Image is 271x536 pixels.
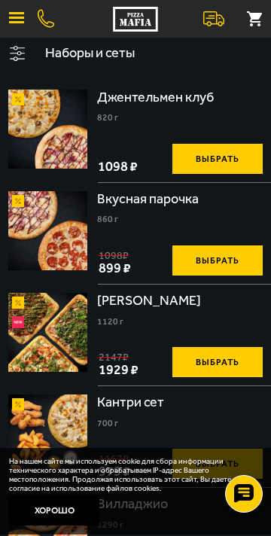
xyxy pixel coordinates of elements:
a: АкционныйВкусная парочка [8,191,87,270]
button: Наборы и сеты [34,38,271,69]
img: Акционный [12,398,24,410]
img: Джентельмен клуб [8,90,87,169]
button: Выбрать [172,245,263,276]
button: Хорошо [9,495,99,525]
img: Акционный [12,93,24,105]
img: Акционный [12,195,24,207]
div: Кантри сет [97,394,167,411]
a: АкционныйКантри сет [8,394,87,474]
button: Выбрать [172,347,263,377]
span: 1120 г [97,316,123,327]
p: На нашем сайте мы используем cookie для сбора информации технического характера и обрабатываем IP... [9,457,253,493]
a: АкционныйДжентельмен клуб [8,90,87,169]
img: Мама Миа [8,293,87,372]
span: 820 г [97,112,118,123]
s: 2147 ₽ [99,352,129,363]
img: Кантри сет [8,394,87,474]
div: Джентельмен клуб [97,90,217,106]
img: Новинка [12,316,24,328]
span: 700 г [97,418,118,428]
img: Вкусная парочка [8,191,87,270]
span: 1929 ₽ [99,363,139,376]
span: 899 ₽ [99,261,131,275]
span: 860 г [97,214,118,224]
span: 1098 ₽ [98,160,138,173]
img: Акционный [12,297,24,309]
button: Выбрать [172,144,263,174]
a: АкционныйНовинкаМама Миа [8,293,87,372]
s: 1098 ₽ [99,250,129,261]
div: [PERSON_NAME] [97,293,204,309]
div: Вкусная парочка [97,191,202,208]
